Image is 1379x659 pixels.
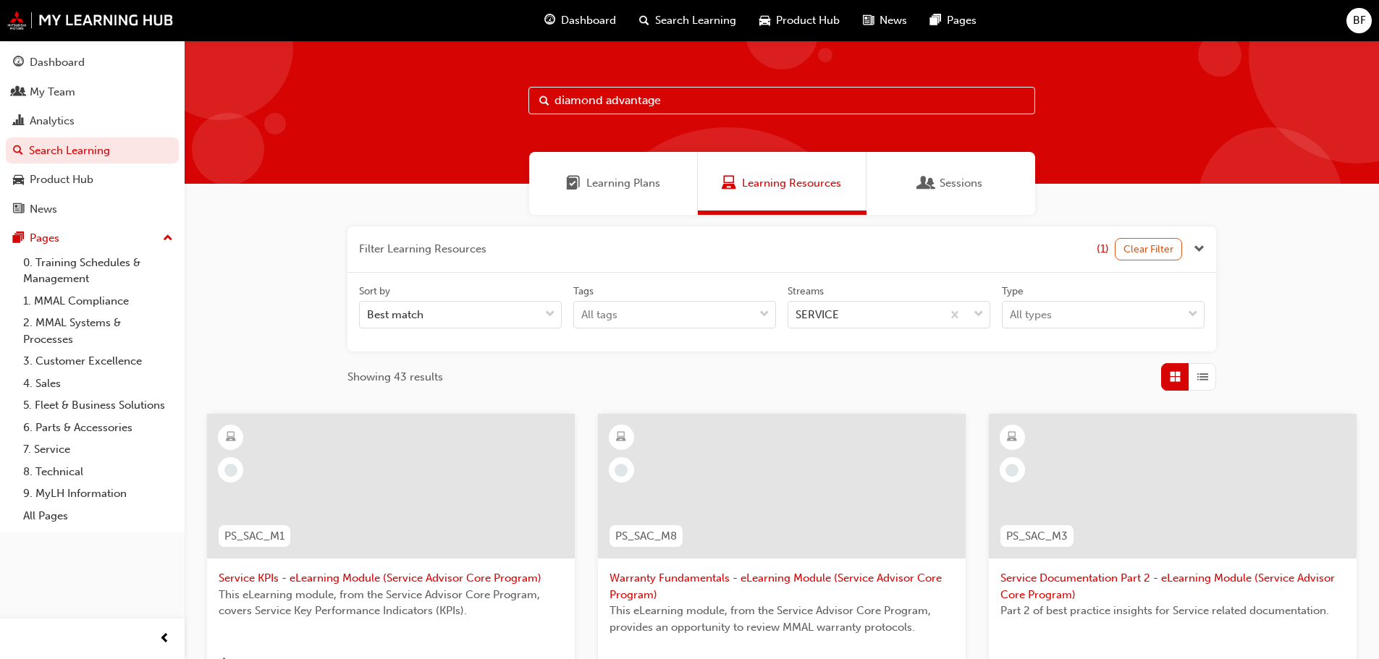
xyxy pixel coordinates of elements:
span: down-icon [759,305,769,324]
span: prev-icon [159,630,170,648]
span: up-icon [163,229,173,248]
div: Analytics [30,113,75,129]
div: Best match [367,307,423,323]
a: news-iconNews [851,6,919,35]
a: News [6,196,179,223]
span: Sessions [940,175,982,192]
span: Product Hub [776,12,840,29]
span: Learning Plans [566,175,581,192]
span: PS_SAC_M1 [224,528,284,545]
span: learningRecordVerb_NONE-icon [224,464,237,477]
span: Dashboard [561,12,616,29]
button: Clear Filter [1115,238,1183,260]
span: news-icon [863,12,874,30]
div: All types [1010,307,1052,323]
span: chart-icon [13,115,24,128]
span: search-icon [13,145,23,158]
span: guage-icon [544,12,555,30]
input: Search... [528,87,1035,114]
span: Grid [1170,369,1181,386]
span: Pages [947,12,977,29]
span: Learning Resources [742,175,841,192]
span: people-icon [13,86,24,99]
span: Service Documentation Part 2 - eLearning Module (Service Advisor Core Program) [1000,570,1345,603]
span: This eLearning module, from the Service Advisor Core Program, covers Service Key Performance Indi... [219,587,563,619]
a: 1. MMAL Compliance [17,290,179,313]
span: pages-icon [930,12,941,30]
span: pages-icon [13,232,24,245]
span: car-icon [759,12,770,30]
a: Analytics [6,108,179,135]
a: Product Hub [6,166,179,193]
div: Dashboard [30,54,85,71]
button: Pages [6,225,179,252]
a: 9. MyLH Information [17,482,179,505]
div: Product Hub [30,171,93,188]
span: Service KPIs - eLearning Module (Service Advisor Core Program) [219,570,563,587]
span: learningResourceType_ELEARNING-icon [616,428,626,447]
span: Showing 43 results [347,369,443,386]
a: 2. MMAL Systems & Processes [17,312,179,350]
span: Part 2 of best practice insights for Service related documentation. [1000,603,1345,619]
button: DashboardMy TeamAnalyticsSearch LearningProduct HubNews [6,46,179,225]
button: Close the filter [1194,241,1205,258]
span: PS_SAC_M8 [615,528,677,545]
span: List [1197,369,1208,386]
span: Search Learning [655,12,736,29]
span: News [880,12,907,29]
a: 4. Sales [17,373,179,395]
span: PS_SAC_M3 [1006,528,1068,545]
div: Streams [788,284,824,299]
a: SessionsSessions [866,152,1035,215]
a: guage-iconDashboard [533,6,628,35]
span: guage-icon [13,56,24,69]
span: down-icon [974,305,984,324]
img: mmal [7,11,174,30]
a: All Pages [17,505,179,527]
a: 6. Parts & Accessories [17,417,179,439]
span: Sessions [919,175,934,192]
a: car-iconProduct Hub [748,6,851,35]
a: Search Learning [6,137,179,164]
div: My Team [30,84,75,101]
div: Tags [573,284,594,299]
span: car-icon [13,174,24,187]
div: News [30,201,57,218]
a: 8. Technical [17,461,179,483]
a: My Team [6,79,179,106]
span: Learning Plans [586,175,660,192]
a: pages-iconPages [919,6,988,35]
span: down-icon [1188,305,1198,324]
span: news-icon [13,203,24,216]
span: learningRecordVerb_NONE-icon [1005,464,1019,477]
div: All tags [581,307,617,323]
span: down-icon [545,305,555,324]
label: tagOptions [573,284,776,329]
div: Type [1002,284,1024,299]
a: 3. Customer Excellence [17,350,179,373]
a: 5. Fleet & Business Solutions [17,394,179,417]
span: learningRecordVerb_NONE-icon [615,464,628,477]
span: Search [539,93,549,109]
button: BF [1346,8,1372,33]
div: Pages [30,230,59,247]
a: Learning ResourcesLearning Resources [698,152,866,215]
a: 0. Training Schedules & Management [17,252,179,290]
span: BF [1353,12,1366,29]
a: Dashboard [6,49,179,76]
span: Warranty Fundamentals - eLearning Module (Service Advisor Core Program) [610,570,954,603]
span: Learning Resources [722,175,736,192]
a: 7. Service [17,438,179,461]
div: Sort by [359,284,390,299]
div: SERVICE [796,307,839,323]
span: learningResourceType_ELEARNING-icon [226,428,236,447]
span: search-icon [639,12,649,30]
a: search-iconSearch Learning [628,6,748,35]
span: This eLearning module, from the Service Advisor Core Program, provides an opportunity to review M... [610,603,954,635]
span: learningResourceType_ELEARNING-icon [1007,428,1017,447]
a: Learning PlansLearning Plans [529,152,698,215]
